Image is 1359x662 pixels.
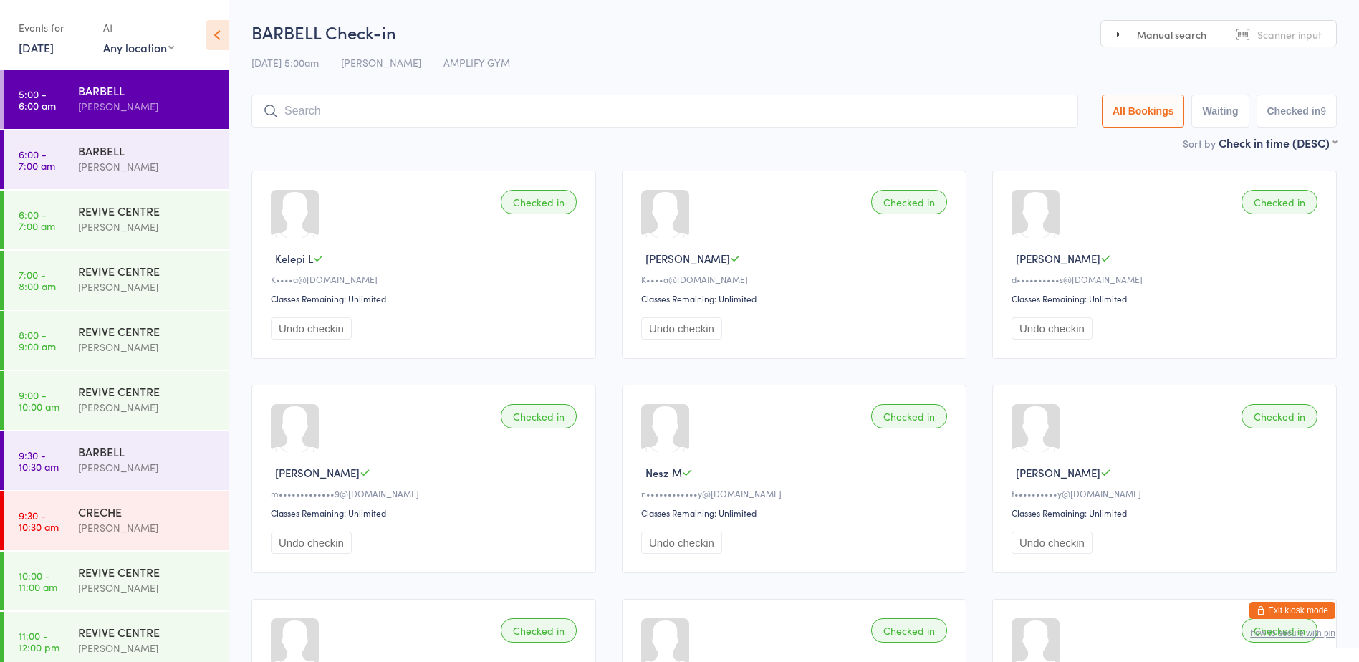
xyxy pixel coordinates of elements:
time: 8:00 - 9:00 am [19,329,56,352]
a: 9:30 -10:30 amCRECHE[PERSON_NAME] [4,491,229,550]
div: Classes Remaining: Unlimited [1012,507,1322,519]
div: n••••••••••••y@[DOMAIN_NAME] [641,487,951,499]
div: REVIVE CENTRE [78,624,216,640]
input: Search [251,95,1078,128]
time: 9:30 - 10:30 am [19,509,59,532]
div: Checked in [501,404,577,428]
span: [PERSON_NAME] [341,55,421,69]
time: 11:00 - 12:00 pm [19,630,59,653]
h2: BARBELL Check-in [251,20,1337,44]
button: Undo checkin [271,317,352,340]
div: REVIVE CENTRE [78,383,216,399]
div: Classes Remaining: Unlimited [271,292,581,304]
div: Checked in [1242,190,1317,214]
div: Classes Remaining: Unlimited [1012,292,1322,304]
button: Undo checkin [641,532,722,554]
div: Checked in [501,618,577,643]
span: [PERSON_NAME] [1016,465,1100,480]
div: REVIVE CENTRE [78,564,216,580]
div: [PERSON_NAME] [78,459,216,476]
a: 9:00 -10:00 amREVIVE CENTRE[PERSON_NAME] [4,371,229,430]
button: Checked in9 [1257,95,1338,128]
div: Checked in [1242,618,1317,643]
div: Checked in [501,190,577,214]
div: Check in time (DESC) [1219,135,1337,150]
time: 9:30 - 10:30 am [19,449,59,472]
div: Events for [19,16,89,39]
div: Classes Remaining: Unlimited [271,507,581,519]
button: Undo checkin [1012,532,1093,554]
div: Checked in [871,404,947,428]
span: AMPLIFY GYM [443,55,510,69]
a: 9:30 -10:30 amBARBELL[PERSON_NAME] [4,431,229,490]
span: Manual search [1137,27,1206,42]
a: 10:00 -11:00 amREVIVE CENTRE[PERSON_NAME] [4,552,229,610]
a: 6:00 -7:00 amREVIVE CENTRE[PERSON_NAME] [4,191,229,249]
div: BARBELL [78,443,216,459]
a: [DATE] [19,39,54,55]
div: At [103,16,174,39]
div: d••••••••••s@[DOMAIN_NAME] [1012,273,1322,285]
button: Undo checkin [271,532,352,554]
div: [PERSON_NAME] [78,399,216,416]
time: 5:00 - 6:00 am [19,88,56,111]
div: [PERSON_NAME] [78,158,216,175]
a: 8:00 -9:00 amREVIVE CENTRE[PERSON_NAME] [4,311,229,370]
div: K••••a@[DOMAIN_NAME] [271,273,581,285]
div: REVIVE CENTRE [78,203,216,219]
a: 5:00 -6:00 amBARBELL[PERSON_NAME] [4,70,229,129]
div: [PERSON_NAME] [78,640,216,656]
time: 7:00 - 8:00 am [19,269,56,292]
span: [DATE] 5:00am [251,55,319,69]
span: [PERSON_NAME] [645,251,730,266]
div: CRECHE [78,504,216,519]
time: 10:00 - 11:00 am [19,570,57,593]
span: Nesz M [645,465,682,480]
div: Checked in [871,618,947,643]
div: Classes Remaining: Unlimited [641,292,951,304]
div: [PERSON_NAME] [78,279,216,295]
div: Checked in [1242,404,1317,428]
button: All Bookings [1102,95,1185,128]
button: Undo checkin [641,317,722,340]
div: t••••••••••y@[DOMAIN_NAME] [1012,487,1322,499]
time: 9:00 - 10:00 am [19,389,59,412]
div: [PERSON_NAME] [78,580,216,596]
div: Checked in [871,190,947,214]
div: [PERSON_NAME] [78,219,216,235]
div: REVIVE CENTRE [78,263,216,279]
div: 9 [1320,105,1326,117]
div: [PERSON_NAME] [78,339,216,355]
button: Exit kiosk mode [1249,602,1335,619]
div: Classes Remaining: Unlimited [641,507,951,519]
span: Scanner input [1257,27,1322,42]
time: 6:00 - 7:00 am [19,208,55,231]
div: BARBELL [78,82,216,98]
label: Sort by [1183,136,1216,150]
div: REVIVE CENTRE [78,323,216,339]
a: 7:00 -8:00 amREVIVE CENTRE[PERSON_NAME] [4,251,229,310]
a: 6:00 -7:00 amBARBELL[PERSON_NAME] [4,130,229,189]
time: 6:00 - 7:00 am [19,148,55,171]
span: [PERSON_NAME] [275,465,360,480]
span: [PERSON_NAME] [1016,251,1100,266]
button: how to secure with pin [1250,628,1335,638]
button: Undo checkin [1012,317,1093,340]
div: [PERSON_NAME] [78,98,216,115]
div: m•••••••••••••9@[DOMAIN_NAME] [271,487,581,499]
span: Kelepi L [275,251,313,266]
button: Waiting [1191,95,1249,128]
div: K••••a@[DOMAIN_NAME] [641,273,951,285]
div: [PERSON_NAME] [78,519,216,536]
div: BARBELL [78,143,216,158]
div: Any location [103,39,174,55]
